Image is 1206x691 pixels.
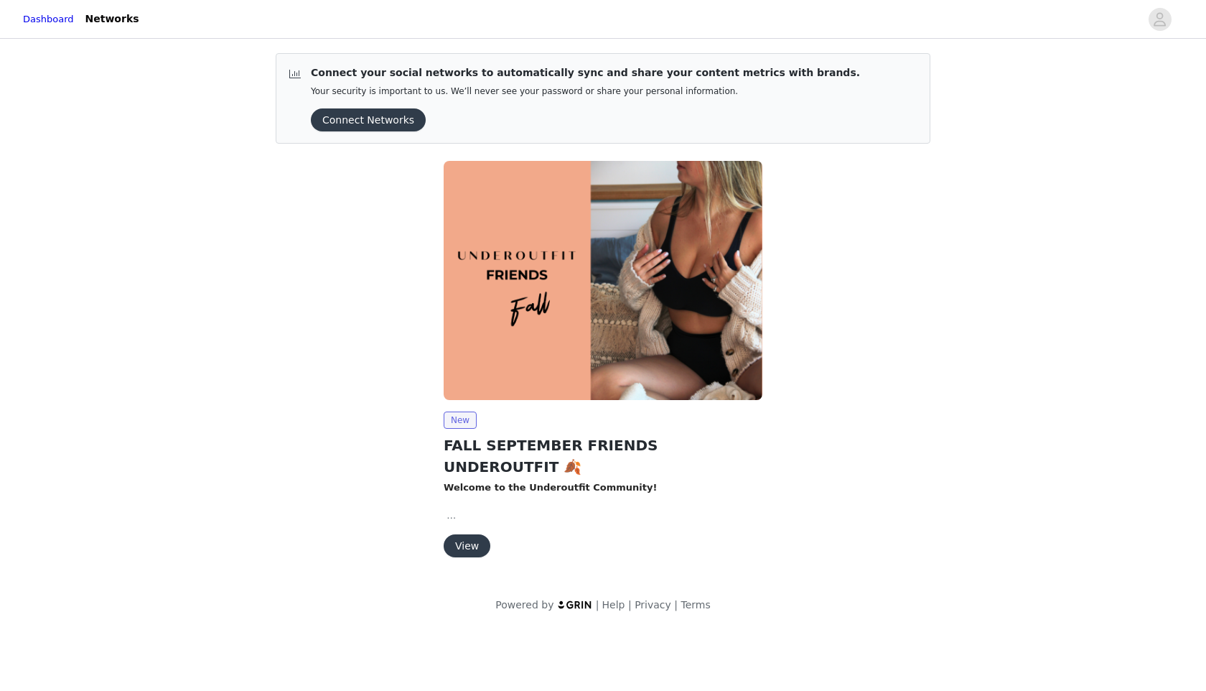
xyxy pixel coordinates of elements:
[311,65,860,80] p: Connect your social networks to automatically sync and share your content metrics with brands.
[444,482,657,493] strong: Welcome to the Underoutfit Community!
[602,599,625,611] a: Help
[495,599,553,611] span: Powered by
[444,435,762,478] h2: FALL SEPTEMBER FRIENDS UNDEROUTFIT 🍂
[23,12,74,27] a: Dashboard
[628,599,632,611] span: |
[444,161,762,400] img: Underoutfit
[77,3,148,35] a: Networks
[444,534,490,557] button: View
[681,599,710,611] a: Terms
[444,412,477,429] span: New
[444,541,490,552] a: View
[311,108,426,131] button: Connect Networks
[311,86,860,97] p: Your security is important to us. We’ll never see your password or share your personal information.
[1153,8,1167,31] div: avatar
[635,599,671,611] a: Privacy
[596,599,599,611] span: |
[674,599,678,611] span: |
[557,600,593,609] img: logo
